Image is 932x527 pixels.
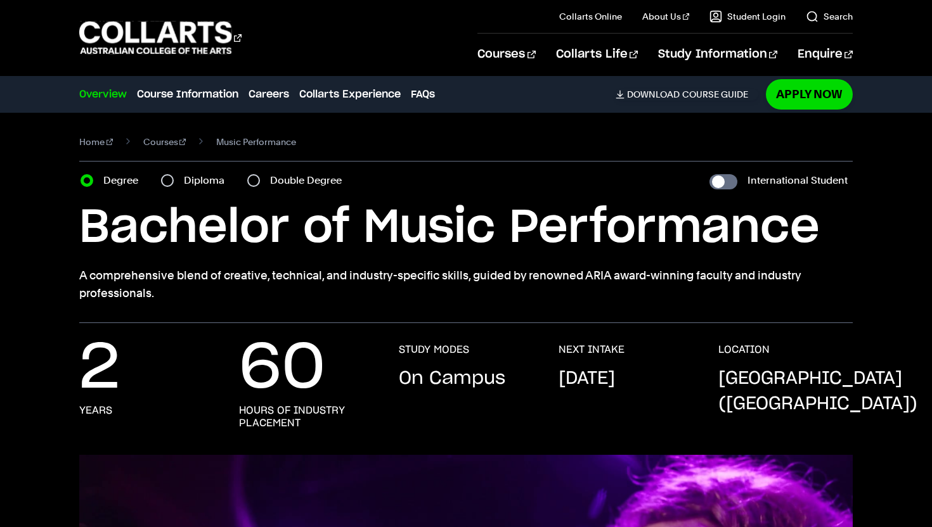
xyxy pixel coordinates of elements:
span: Music Performance [216,133,296,151]
a: Search [806,10,853,23]
p: 2 [79,343,120,394]
h1: Bachelor of Music Performance [79,200,853,257]
h3: STUDY MODES [399,343,469,356]
h3: years [79,404,112,417]
a: FAQs [411,87,435,102]
p: On Campus [399,366,505,391]
a: Collarts Online [559,10,622,23]
a: Home [79,133,113,151]
p: [GEOGRAPHIC_DATA] ([GEOGRAPHIC_DATA]) [718,366,917,417]
a: Course Information [137,87,238,102]
p: [DATE] [559,366,615,391]
label: Degree [103,172,146,189]
a: Collarts Experience [299,87,401,102]
label: Double Degree [270,172,349,189]
a: Careers [249,87,289,102]
p: 60 [239,343,325,394]
h3: LOCATION [718,343,770,356]
a: DownloadCourse Guide [616,89,758,100]
div: Go to homepage [79,20,242,56]
h3: hours of industry placement [239,404,373,429]
h3: NEXT INTAKE [559,343,625,356]
a: Apply Now [766,79,853,109]
a: Overview [79,87,127,102]
span: Download [627,89,680,100]
label: Diploma [184,172,232,189]
label: International Student [748,172,848,189]
p: A comprehensive blend of creative, technical, and industry-specific skills, guided by renowned AR... [79,267,853,302]
a: About Us [642,10,689,23]
a: Courses [143,133,186,151]
a: Courses [477,34,535,75]
a: Study Information [658,34,777,75]
a: Collarts Life [556,34,638,75]
a: Enquire [798,34,853,75]
a: Student Login [709,10,786,23]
